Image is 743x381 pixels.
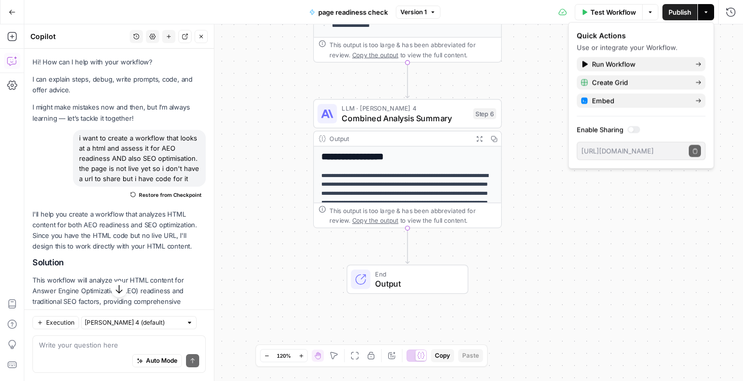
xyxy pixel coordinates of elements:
span: Publish [668,7,691,17]
g: Edge from step_5 to step_6 [405,62,409,98]
div: Quick Actions [577,31,705,41]
span: 120% [277,352,291,360]
span: Version 1 [400,8,427,17]
p: This workflow will analyze your HTML content for Answer Engine Optimization (AEO) readiness and t... [32,275,206,318]
button: Auto Mode [132,354,182,367]
button: Paste [458,349,483,362]
button: page readiness check [303,4,394,20]
span: page readiness check [318,7,388,17]
button: Restore from Checkpoint [126,189,206,201]
span: Copy the output [352,217,398,224]
p: I might make mistakes now and then, but I’m always learning — let’s tackle it together! [32,102,206,123]
button: Publish [662,4,697,20]
input: Claude Sonnet 4 (default) [85,318,182,328]
div: i want to create a workflow that looks at a html and assess it for AEO readiness AND also SEO opt... [73,130,206,187]
span: Test Workflow [590,7,636,17]
div: Step 6 [473,108,497,119]
span: Output [375,278,458,290]
span: End [375,269,458,279]
span: Embed [592,96,687,106]
p: I'll help you create a workflow that analyzes HTML content for both AEO readiness and SEO optimiz... [32,209,206,252]
h2: Solution [32,258,206,267]
div: This output is too large & has been abbreviated for review. to view the full content. [329,205,496,225]
button: Copy [431,349,454,362]
div: Copilot [30,31,127,42]
span: Combined Analysis Summary [342,112,468,124]
span: Paste [462,351,479,360]
span: Create Grid [592,78,687,88]
button: Version 1 [396,6,440,19]
span: Execution [46,318,75,327]
p: I can explain steps, debug, write prompts, code, and offer advice. [32,74,206,95]
div: EndOutput [313,265,502,294]
span: Auto Mode [146,356,177,365]
span: LLM · [PERSON_NAME] 4 [342,103,468,113]
span: Use or integrate your Workflow. [577,44,678,52]
div: Output [329,134,468,144]
p: Hi! How can I help with your workflow? [32,57,206,67]
label: Enable Sharing [577,125,705,135]
span: Restore from Checkpoint [139,191,202,199]
span: Run Workflow [592,59,687,70]
g: Edge from step_6 to end [405,228,409,264]
span: Copy the output [352,51,398,58]
div: This output is too large & has been abbreviated for review. to view the full content. [329,40,496,59]
span: Copy [435,351,450,360]
button: Execution [32,316,79,329]
button: Test Workflow [575,4,642,20]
